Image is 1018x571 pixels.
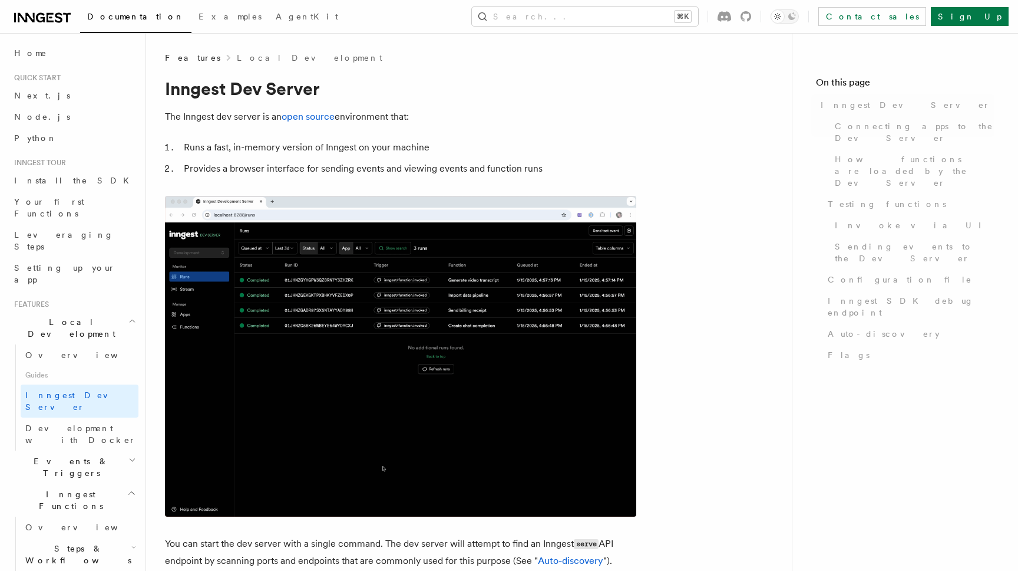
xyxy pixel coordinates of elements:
[165,52,220,64] span: Features
[828,349,870,361] span: Flags
[9,451,138,484] button: Events & Triggers
[237,52,382,64] a: Local Development
[191,4,269,32] a: Examples
[816,76,994,94] h4: On this page
[9,311,138,344] button: Local Development
[771,9,799,24] button: Toggle dark mode
[165,109,636,125] p: The Inngest dev server is an environment that:
[931,7,1009,26] a: Sign Up
[830,236,994,269] a: Sending events to the Dev Server
[269,4,345,32] a: AgentKit
[14,133,57,143] span: Python
[21,385,138,418] a: Inngest Dev Server
[21,344,138,366] a: Overview
[25,424,136,445] span: Development with Docker
[828,328,940,340] span: Auto-discovery
[830,215,994,236] a: Invoke via UI
[87,12,184,21] span: Documentation
[823,323,994,344] a: Auto-discovery
[9,344,138,451] div: Local Development
[25,390,126,412] span: Inngest Dev Server
[9,42,138,64] a: Home
[21,538,138,571] button: Steps & Workflows
[14,230,114,251] span: Leveraging Steps
[823,193,994,215] a: Testing functions
[180,139,636,156] li: Runs a fast, in-memory version of Inngest on your machine
[823,290,994,323] a: Inngest SDK debug endpoint
[835,219,991,231] span: Invoke via UI
[25,523,147,532] span: Overview
[835,120,994,144] span: Connecting apps to the Dev Server
[9,455,128,479] span: Events & Triggers
[165,196,636,517] img: Dev Server Demo
[9,257,138,290] a: Setting up your app
[835,153,994,189] span: How functions are loaded by the Dev Server
[9,488,127,512] span: Inngest Functions
[80,4,191,33] a: Documentation
[9,158,66,168] span: Inngest tour
[830,149,994,193] a: How functions are loaded by the Dev Server
[14,176,136,185] span: Install the SDK
[816,94,994,116] a: Inngest Dev Server
[574,539,599,549] code: serve
[282,111,335,122] a: open source
[9,73,61,83] span: Quick start
[9,85,138,106] a: Next.js
[21,543,131,566] span: Steps & Workflows
[472,7,698,26] button: Search...⌘K
[9,484,138,517] button: Inngest Functions
[199,12,262,21] span: Examples
[9,170,138,191] a: Install the SDK
[823,344,994,366] a: Flags
[14,197,84,218] span: Your first Functions
[14,91,70,100] span: Next.js
[276,12,338,21] span: AgentKit
[9,300,49,309] span: Features
[14,47,47,59] span: Home
[21,366,138,385] span: Guides
[9,191,138,224] a: Your first Functions
[830,116,994,149] a: Connecting apps to the Dev Server
[675,11,691,22] kbd: ⌘K
[9,316,128,340] span: Local Development
[823,269,994,290] a: Configuration file
[21,517,138,538] a: Overview
[14,112,70,122] span: Node.js
[180,160,636,177] li: Provides a browser interface for sending events and viewing events and function runs
[828,295,994,319] span: Inngest SDK debug endpoint
[21,418,138,451] a: Development with Docker
[165,78,636,99] h1: Inngest Dev Server
[828,274,972,285] span: Configuration file
[821,99,990,111] span: Inngest Dev Server
[9,224,138,257] a: Leveraging Steps
[9,127,138,149] a: Python
[9,106,138,127] a: Node.js
[14,263,115,284] span: Setting up your app
[25,350,147,360] span: Overview
[828,198,946,210] span: Testing functions
[538,555,603,566] a: Auto-discovery
[835,241,994,264] span: Sending events to the Dev Server
[818,7,926,26] a: Contact sales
